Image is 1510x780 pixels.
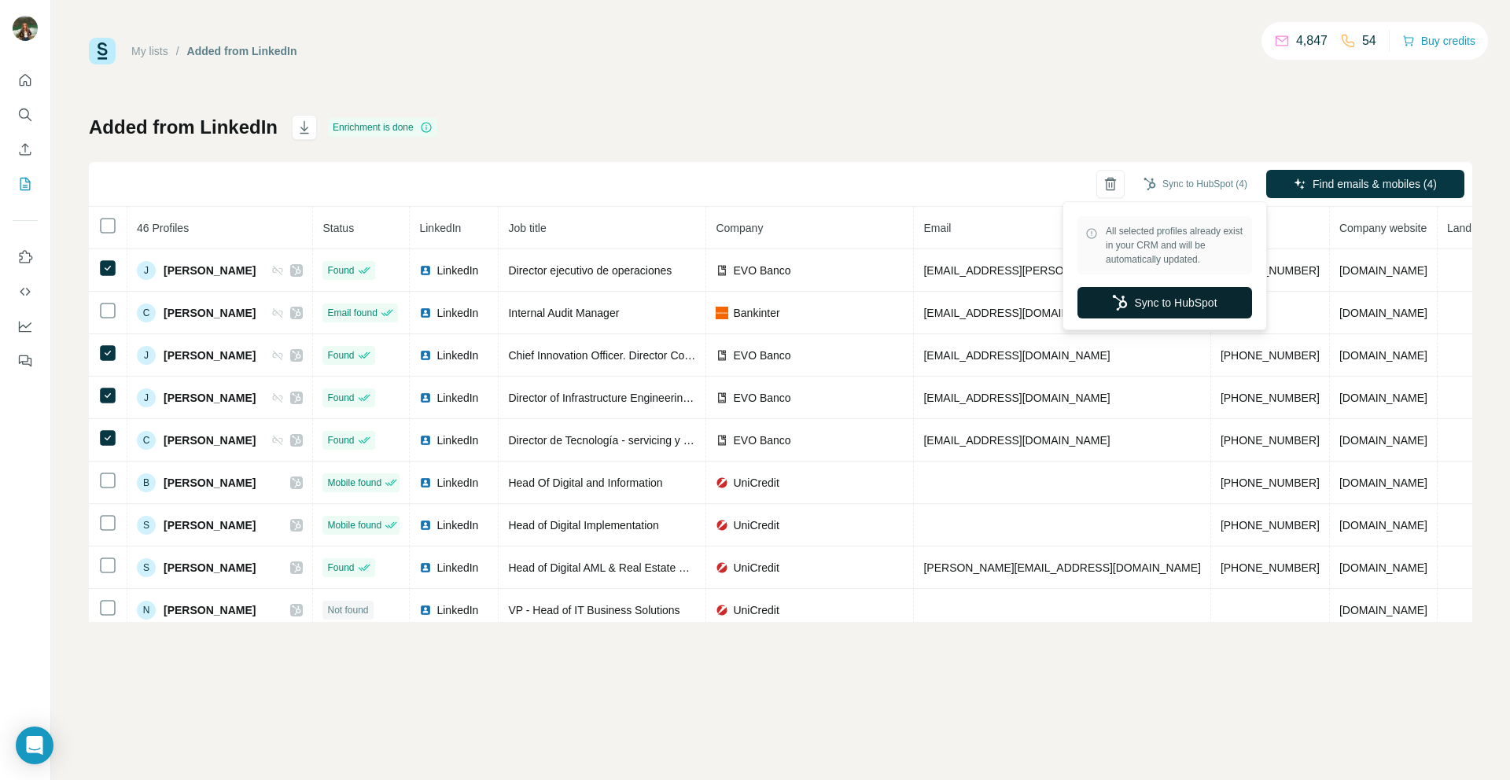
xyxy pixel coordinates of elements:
img: company-logo [716,264,728,277]
img: LinkedIn logo [419,476,432,489]
button: My lists [13,170,38,198]
p: 4,847 [1296,31,1328,50]
button: Quick start [13,66,38,94]
span: [DOMAIN_NAME] [1339,604,1427,616]
div: J [137,388,156,407]
span: [DOMAIN_NAME] [1339,264,1427,277]
span: Director de Tecnología - servicing y desarrollo [508,434,731,447]
span: [DOMAIN_NAME] [1339,307,1427,319]
span: UniCredit [733,602,779,618]
span: [PERSON_NAME] [164,560,256,576]
img: company-logo [716,349,728,362]
img: LinkedIn logo [419,392,432,404]
span: LinkedIn [419,222,461,234]
span: UniCredit [733,560,779,576]
img: company-logo [716,519,728,532]
span: Found [327,433,354,447]
span: [PHONE_NUMBER] [1221,349,1320,362]
span: [PERSON_NAME] [164,432,256,448]
h1: Added from LinkedIn [89,115,278,140]
span: Company website [1339,222,1427,234]
div: S [137,516,156,535]
span: [DOMAIN_NAME] [1339,349,1427,362]
span: [PHONE_NUMBER] [1221,434,1320,447]
span: 46 Profiles [137,222,189,234]
img: Surfe Logo [89,38,116,64]
li: / [176,43,179,59]
span: EVO Banco [733,348,790,363]
span: Company [716,222,763,234]
span: EVO Banco [733,432,790,448]
button: Sync to HubSpot [1077,287,1252,318]
span: EVO Banco [733,390,790,406]
span: Landline [1447,222,1489,234]
span: [PERSON_NAME] [164,475,256,491]
span: LinkedIn [436,263,478,278]
span: [EMAIL_ADDRESS][DOMAIN_NAME] [923,307,1110,319]
img: LinkedIn logo [419,307,432,319]
p: 54 [1362,31,1376,50]
span: [DOMAIN_NAME] [1339,561,1427,574]
a: My lists [131,45,168,57]
span: Found [327,348,354,362]
span: LinkedIn [436,602,478,618]
img: LinkedIn logo [419,561,432,574]
span: [PERSON_NAME] [164,305,256,321]
div: B [137,473,156,492]
span: Mobile found [327,518,381,532]
img: LinkedIn logo [419,264,432,277]
span: EVO Banco [733,263,790,278]
button: Dashboard [13,312,38,340]
span: [EMAIL_ADDRESS][DOMAIN_NAME] [923,349,1110,362]
span: LinkedIn [436,560,478,576]
span: [PHONE_NUMBER] [1221,561,1320,574]
span: Found [327,561,354,575]
span: Email found [327,306,377,320]
img: company-logo [716,392,728,404]
span: LinkedIn [436,305,478,321]
span: [PHONE_NUMBER] [1221,519,1320,532]
span: [EMAIL_ADDRESS][DOMAIN_NAME] [923,434,1110,447]
span: LinkedIn [436,432,478,448]
span: [EMAIL_ADDRESS][PERSON_NAME][DOMAIN_NAME] [923,264,1200,277]
span: Director ejecutivo de operaciones [508,264,672,277]
span: Mobile found [327,476,381,490]
span: All selected profiles already exist in your CRM and will be automatically updated. [1106,224,1244,267]
span: Bankinter [733,305,779,321]
span: [DOMAIN_NAME] [1339,434,1427,447]
span: [DOMAIN_NAME] [1339,519,1427,532]
span: [DOMAIN_NAME] [1339,476,1427,489]
img: company-logo [716,307,728,319]
span: [PERSON_NAME] [164,390,256,406]
span: LinkedIn [436,348,478,363]
div: C [137,304,156,322]
img: LinkedIn logo [419,519,432,532]
span: Head of Digital AML & Real Estate Solutions || Compliance Solutions [508,561,842,574]
div: J [137,261,156,280]
img: company-logo [716,604,728,616]
button: Search [13,101,38,129]
span: LinkedIn [436,390,478,406]
img: company-logo [716,561,728,574]
span: [PHONE_NUMBER] [1221,392,1320,404]
span: Status [322,222,354,234]
div: C [137,431,156,450]
button: Find emails & mobiles (4) [1266,170,1464,198]
span: [PERSON_NAME] [164,602,256,618]
button: Use Surfe API [13,278,38,306]
span: Internal Audit Manager [508,307,619,319]
button: Feedback [13,347,38,375]
span: LinkedIn [436,475,478,491]
span: [PERSON_NAME] [164,348,256,363]
img: company-logo [716,434,728,447]
span: Chief Innovation Officer. Director Corporativo Innovación y Analítica Avanzada. [508,349,891,362]
span: Found [327,263,354,278]
span: [PHONE_NUMBER] [1221,264,1320,277]
div: J [137,346,156,365]
button: Enrich CSV [13,135,38,164]
span: [PERSON_NAME][EMAIL_ADDRESS][DOMAIN_NAME] [923,561,1200,574]
button: Buy credits [1402,30,1475,52]
span: Email [923,222,951,234]
div: Added from LinkedIn [187,43,297,59]
span: [PERSON_NAME] [164,263,256,278]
